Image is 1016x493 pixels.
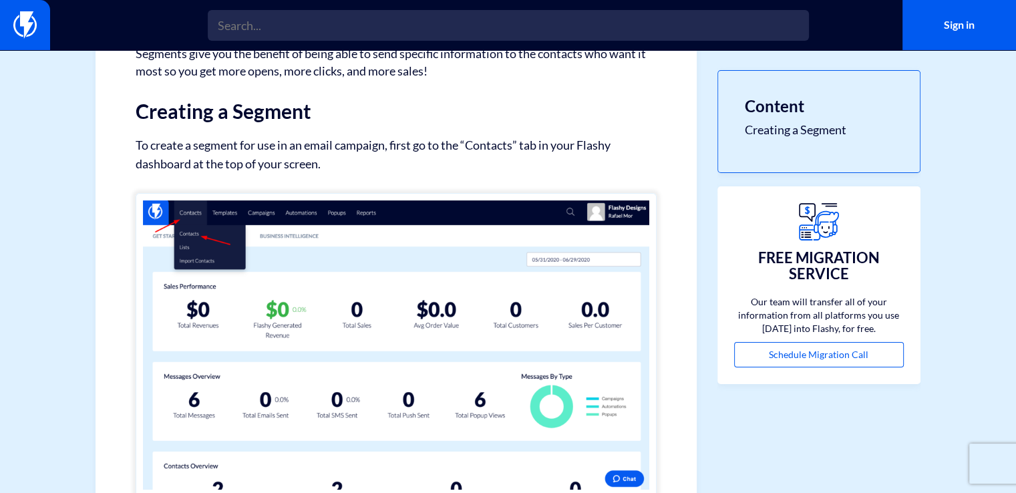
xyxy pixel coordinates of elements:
[734,250,904,282] h3: FREE MIGRATION SERVICE
[208,10,809,41] input: Search...
[745,98,893,115] h3: Content
[136,99,311,123] strong: Creating a Segment
[136,136,657,173] p: To create a segment for use in an email campaign, first go to the “Contacts” tab in your Flashy d...
[734,295,904,335] p: Our team will transfer all of your information from all platforms you use [DATE] into Flashy, for...
[136,45,657,79] p: Segments give you the benefit of being able to send specific information to the contacts who want...
[745,122,893,139] a: Creating a Segment
[734,342,904,367] a: Schedule Migration Call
